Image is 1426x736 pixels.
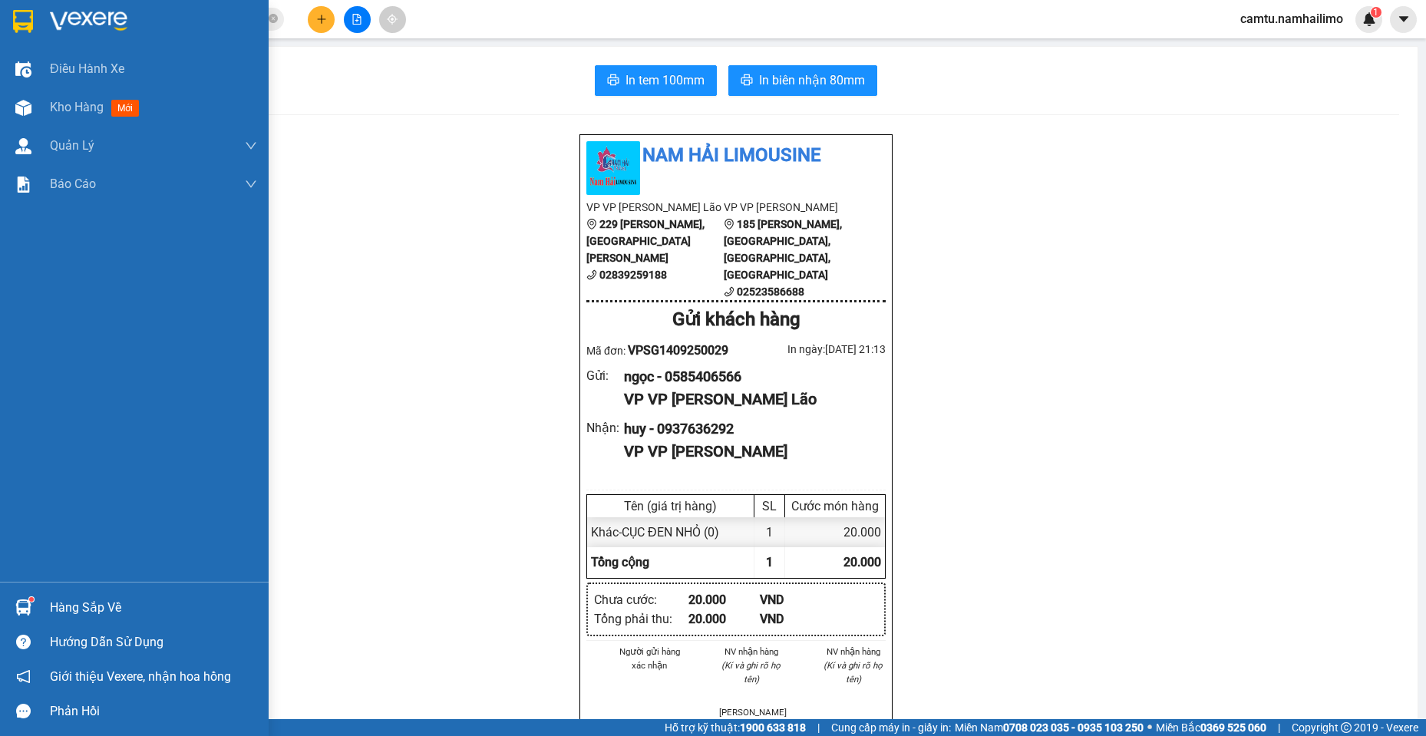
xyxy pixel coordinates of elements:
span: phone [724,286,734,297]
li: VP VP [PERSON_NAME] [106,83,204,117]
i: (Kí và ghi rõ họ tên) [824,660,883,685]
img: warehouse-icon [15,599,31,616]
div: Nhận : [586,418,624,437]
button: printerIn tem 100mm [595,65,717,96]
div: Chưa cước : [594,590,688,609]
button: plus [308,6,335,33]
button: file-add [344,6,371,33]
span: Tổng cộng [591,555,649,569]
span: Khác - CỤC ĐEN NHỎ (0) [591,525,719,540]
span: ⚪️ [1147,724,1152,731]
span: Miền Bắc [1156,719,1266,736]
li: VP VP [PERSON_NAME] Lão [8,83,106,134]
div: 1 [754,517,785,547]
span: 1 [766,555,773,569]
div: VP VP [PERSON_NAME] [624,440,873,464]
span: environment [586,219,597,229]
img: logo.jpg [586,141,640,195]
li: Nam Hải Limousine [586,141,886,170]
div: Tên (giá trị hàng) [591,499,750,513]
div: Tổng phải thu : [594,609,688,629]
span: file-add [352,14,362,25]
span: In biên nhận 80mm [759,71,865,90]
span: printer [741,74,753,88]
span: close-circle [269,14,278,23]
strong: 0369 525 060 [1200,721,1266,734]
i: (Kí và ghi rõ họ tên) [721,660,781,685]
li: [PERSON_NAME] [719,705,784,719]
img: logo.jpg [8,8,61,61]
div: Gửi : [586,366,624,385]
div: 20.000 [785,517,885,547]
div: 20.000 [688,609,760,629]
button: printerIn biên nhận 80mm [728,65,877,96]
span: mới [111,100,139,117]
strong: 0708 023 035 - 0935 103 250 [1003,721,1144,734]
div: huy - 0937636292 [624,418,873,440]
div: In ngày: [DATE] 21:13 [736,341,886,358]
li: Người gửi hàng xác nhận [617,645,682,672]
span: Cung cấp máy in - giấy in: [831,719,951,736]
span: camtu.namhailimo [1228,9,1355,28]
div: VP VP [PERSON_NAME] Lão [624,388,873,411]
b: 229 [PERSON_NAME], [GEOGRAPHIC_DATA][PERSON_NAME] [586,218,705,264]
span: 20.000 [843,555,881,569]
sup: 1 [29,597,34,602]
div: ngọc - 0585406566 [624,366,873,388]
b: 02523586688 [737,285,804,298]
span: Điều hành xe [50,59,124,78]
li: VP VP [PERSON_NAME] [724,199,861,216]
li: VP VP [PERSON_NAME] Lão [586,199,724,216]
div: Cước món hàng [789,499,881,513]
span: phone [586,269,597,280]
li: Nam Hải Limousine [8,8,223,65]
img: icon-new-feature [1362,12,1376,26]
div: Phản hồi [50,700,257,723]
strong: 1900 633 818 [740,721,806,734]
button: aim [379,6,406,33]
span: copyright [1341,722,1352,733]
div: VND [760,609,831,629]
span: down [245,140,257,152]
div: SL [758,499,781,513]
div: Gửi khách hàng [586,305,886,335]
span: question-circle [16,635,31,649]
li: NV nhận hàng [820,645,886,658]
button: caret-down [1390,6,1417,33]
span: Giới thiệu Vexere, nhận hoa hồng [50,667,231,686]
span: message [16,704,31,718]
img: warehouse-icon [15,61,31,78]
span: VPSG1409250029 [628,343,728,358]
span: aim [387,14,398,25]
li: NV nhận hàng [719,645,784,658]
div: Mã đơn: [586,341,736,360]
img: logo-vxr [13,10,33,33]
img: warehouse-icon [15,100,31,116]
span: caret-down [1397,12,1411,26]
div: Hàng sắp về [50,596,257,619]
span: 1 [1373,7,1378,18]
span: In tem 100mm [626,71,705,90]
span: Kho hàng [50,100,104,114]
span: Quản Lý [50,136,94,155]
sup: 1 [1371,7,1381,18]
div: 20.000 [688,590,760,609]
img: solution-icon [15,177,31,193]
span: | [1278,719,1280,736]
div: Hướng dẫn sử dụng [50,631,257,654]
div: VND [760,590,831,609]
span: notification [16,669,31,684]
img: warehouse-icon [15,138,31,154]
span: environment [724,219,734,229]
span: down [245,178,257,190]
span: plus [316,14,327,25]
span: printer [607,74,619,88]
span: close-circle [269,12,278,27]
b: 02839259188 [599,269,667,281]
span: Miền Nam [955,719,1144,736]
span: Báo cáo [50,174,96,193]
b: 185 [PERSON_NAME], [GEOGRAPHIC_DATA], [GEOGRAPHIC_DATA], [GEOGRAPHIC_DATA] [724,218,842,281]
span: Hỗ trợ kỹ thuật: [665,719,806,736]
span: | [817,719,820,736]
